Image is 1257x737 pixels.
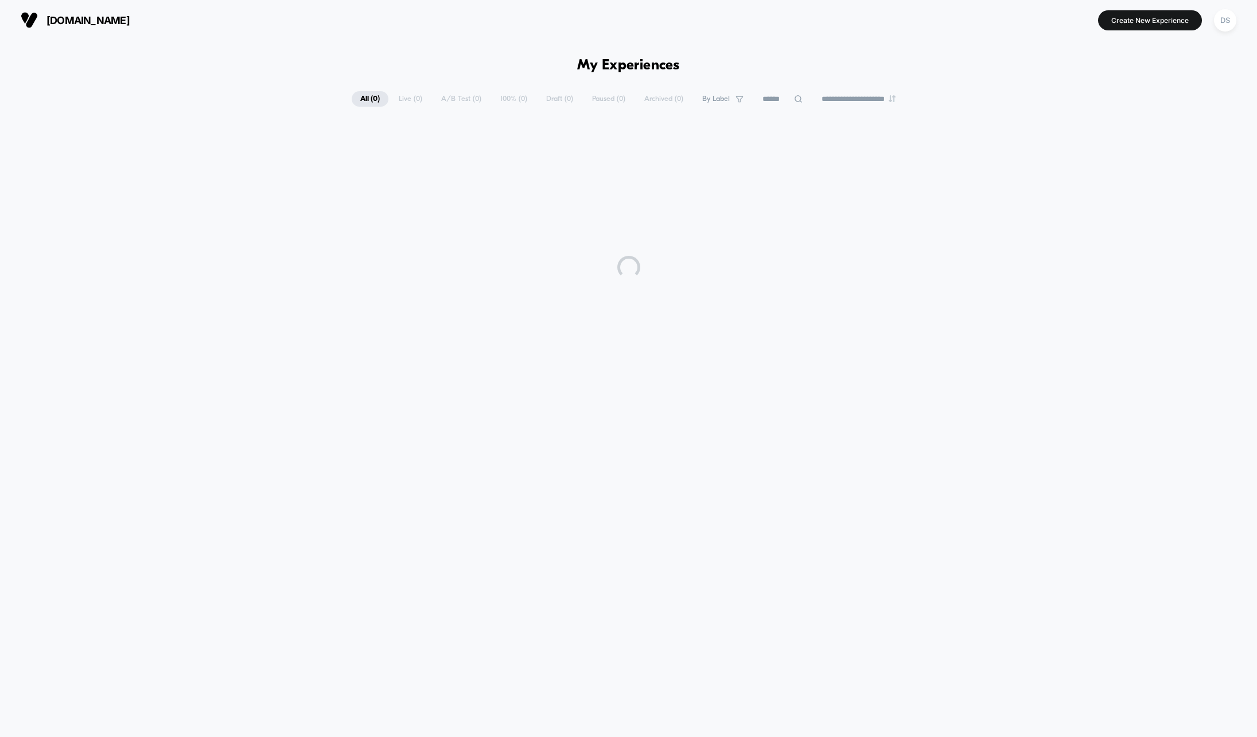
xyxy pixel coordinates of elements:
h1: My Experiences [577,57,680,74]
img: end [889,95,896,102]
span: [DOMAIN_NAME] [46,14,130,26]
button: Create New Experience [1098,10,1202,30]
span: By Label [702,95,730,103]
span: All ( 0 ) [352,91,388,107]
img: Visually logo [21,11,38,29]
button: DS [1211,9,1240,32]
div: DS [1214,9,1236,32]
button: [DOMAIN_NAME] [17,11,133,29]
